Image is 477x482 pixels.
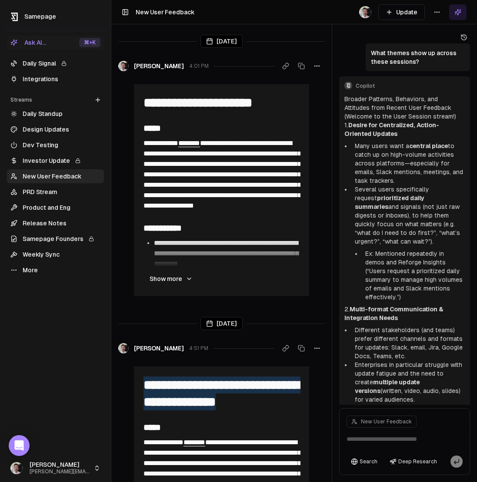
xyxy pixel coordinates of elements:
div: Ask AI... [10,38,46,47]
div: Streams [7,93,104,107]
div: ⌘ +K [79,38,100,47]
button: Deep Research [385,456,441,468]
a: Investor Update [7,154,104,168]
button: [PERSON_NAME][PERSON_NAME][EMAIL_ADDRESS] [7,458,104,479]
strong: prioritized daily summaries [355,195,424,210]
div: [DATE] [200,317,243,330]
button: Update [378,4,425,20]
li: Different stakeholders (and teams) prefer different channels and formats for updates: Slack, emai... [351,326,465,360]
span: 4:01 PM [189,63,209,69]
img: _image [118,61,129,71]
li: Several users specifically request and signals (not just raw digests or inboxes), to help them qu... [351,185,465,301]
span: Copilot [356,83,465,89]
span: New User Feedback [361,418,412,425]
strong: central place [409,142,448,149]
span: [PERSON_NAME] [134,62,184,70]
li: Ex: Mentioned repeatedly in demos and Reforge Insights (“Users request a prioritized daily summar... [362,249,465,301]
h3: Broader Patterns, Behaviors, and Attitudes from Recent User Feedback (Welcome to the User Session... [344,95,465,121]
button: Show more [143,270,200,287]
a: Integrations [7,72,104,86]
a: Daily Standup [7,107,104,121]
span: [PERSON_NAME] [134,344,184,353]
li: Enterprises in particular struggle with update fatigue and the need to create (written, video, au... [351,360,465,459]
a: Design Updates [7,122,104,136]
button: Ask AI...⌘+K [7,36,104,50]
a: New User Feedback [7,169,104,183]
a: Daily Signal [7,56,104,70]
li: Many users want a to catch up on high-volume activities across platforms—especially for emails, S... [351,142,465,185]
a: Product and Eng [7,201,104,215]
a: Weekly Sync [7,248,104,261]
img: _image [10,462,23,474]
a: PRD Stream [7,185,104,199]
strong: Multi-format Communication & Integration Needs [344,306,443,321]
img: _image [359,6,371,18]
span: New User Feedback [136,9,194,16]
a: Release Notes [7,216,104,230]
img: _image [118,343,129,353]
a: More [7,263,104,277]
div: [DATE] [200,35,243,48]
div: Open Intercom Messenger [9,435,30,456]
a: Dev Testing [7,138,104,152]
p: What themes show up across these sessions? [371,49,465,66]
span: [PERSON_NAME] [30,461,90,469]
span: [PERSON_NAME][EMAIL_ADDRESS] [30,469,90,475]
strong: multiple update versions [355,379,420,394]
span: 4:51 PM [189,345,208,352]
span: Samepage [24,13,56,20]
h4: 2. [344,305,465,322]
a: Samepage Founders [7,232,104,246]
h4: 1. [344,121,465,138]
strong: Desire for Centralized, Action-Oriented Updates [344,122,439,137]
button: Search [347,456,382,468]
